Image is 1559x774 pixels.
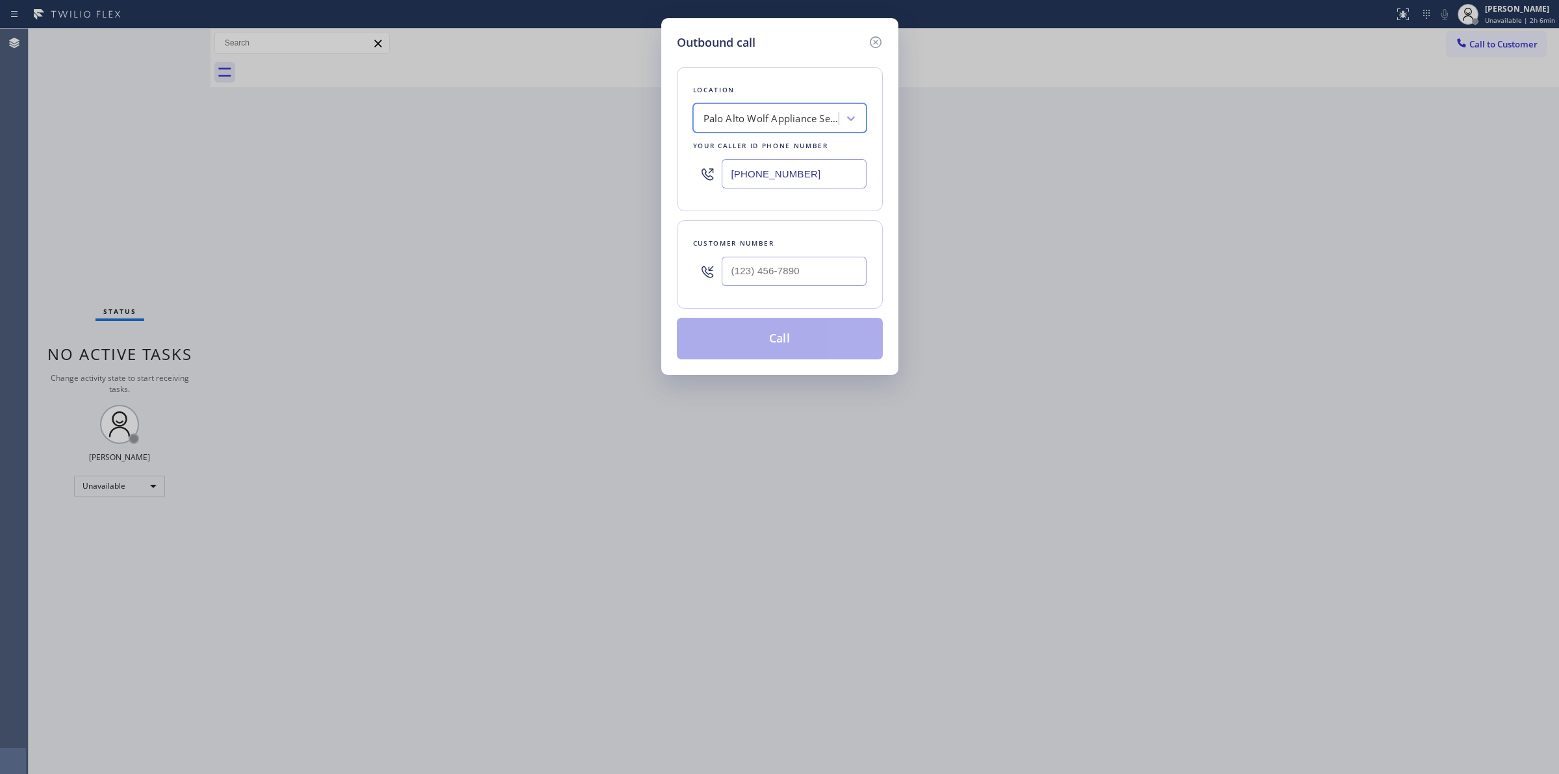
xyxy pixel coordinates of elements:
input: (123) 456-7890 [722,257,867,286]
div: Palo Alto Wolf Appliance Service [703,111,840,126]
div: Your caller id phone number [693,139,867,153]
button: Call [677,318,883,359]
div: Customer number [693,237,867,250]
input: (123) 456-7890 [722,159,867,188]
div: Location [693,83,867,97]
h5: Outbound call [677,34,755,51]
